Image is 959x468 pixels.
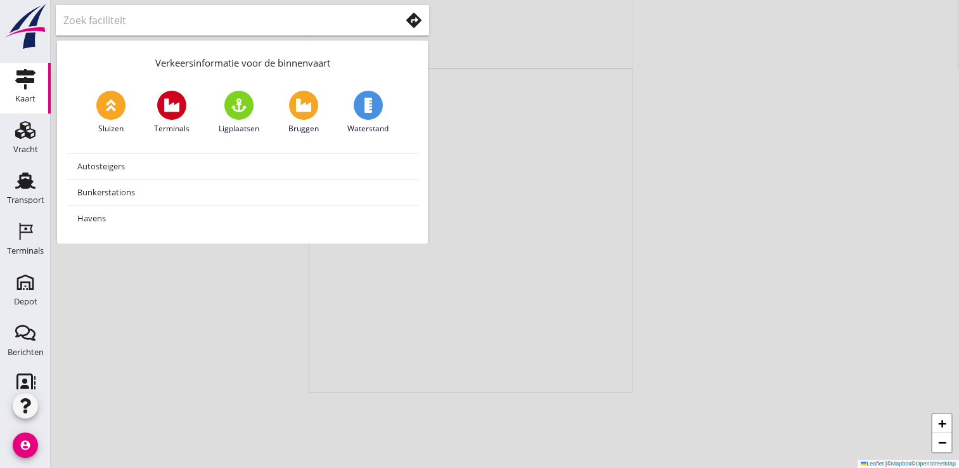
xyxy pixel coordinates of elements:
[932,433,951,452] a: Zoom out
[347,123,389,134] span: Waterstand
[861,460,884,467] a: Leaflet
[858,460,959,468] div: © ©
[288,91,319,134] a: Bruggen
[915,460,956,467] a: OpenStreetMap
[13,145,38,153] div: Vracht
[13,432,38,458] i: account_circle
[938,415,946,431] span: +
[14,297,37,306] div: Depot
[154,91,190,134] a: Terminals
[77,211,408,226] div: Havens
[219,91,259,134] a: Ligplaatsen
[57,41,428,81] div: Verkeersinformatie voor de binnenvaart
[3,3,48,50] img: logo-small.a267ee39.svg
[885,460,887,467] span: |
[98,123,124,134] span: Sluizen
[63,10,383,30] input: Zoek faciliteit
[891,460,911,467] a: Mapbox
[77,159,408,174] div: Autosteigers
[288,123,319,134] span: Bruggen
[7,247,44,255] div: Terminals
[15,94,35,103] div: Kaart
[219,123,259,134] span: Ligplaatsen
[7,196,44,204] div: Transport
[77,185,408,200] div: Bunkerstations
[932,414,951,433] a: Zoom in
[154,123,190,134] span: Terminals
[938,434,946,450] span: −
[96,91,126,134] a: Sluizen
[8,348,44,356] div: Berichten
[347,91,389,134] a: Waterstand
